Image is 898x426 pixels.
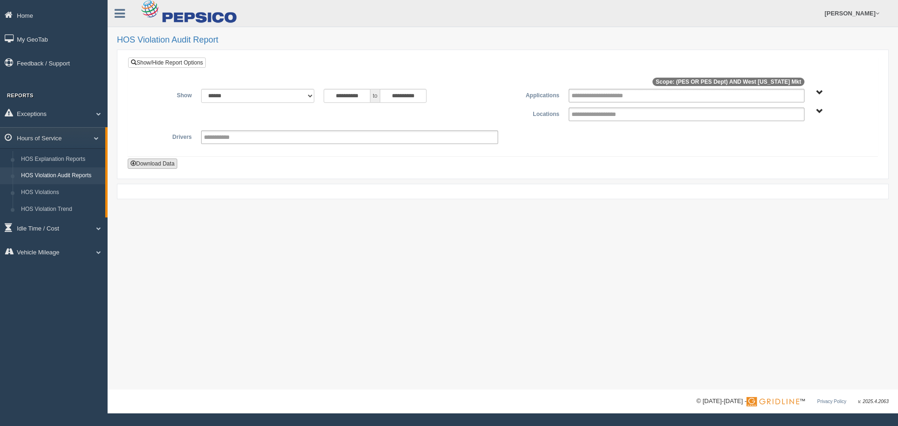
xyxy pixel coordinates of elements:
[370,89,380,103] span: to
[17,184,105,201] a: HOS Violations
[128,159,177,169] button: Download Data
[135,89,196,100] label: Show
[817,399,846,404] a: Privacy Policy
[503,108,564,119] label: Locations
[858,399,889,404] span: v. 2025.4.2063
[503,89,564,100] label: Applications
[117,36,889,45] h2: HOS Violation Audit Report
[135,130,196,142] label: Drivers
[17,167,105,184] a: HOS Violation Audit Reports
[696,397,889,406] div: © [DATE]-[DATE] - ™
[17,201,105,218] a: HOS Violation Trend
[17,151,105,168] a: HOS Explanation Reports
[652,78,804,86] span: Scope: (PES OR PES Dept) AND West [US_STATE] Mkt
[746,397,799,406] img: Gridline
[128,58,206,68] a: Show/Hide Report Options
